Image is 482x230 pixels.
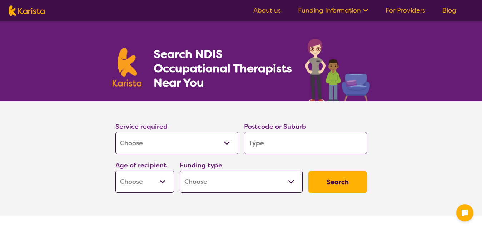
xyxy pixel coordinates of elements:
[115,122,168,131] label: Service required
[115,161,167,170] label: Age of recipient
[253,6,281,15] a: About us
[113,48,142,87] img: Karista logo
[154,47,293,90] h1: Search NDIS Occupational Therapists Near You
[442,6,456,15] a: Blog
[244,132,367,154] input: Type
[305,39,370,101] img: occupational-therapy
[386,6,425,15] a: For Providers
[298,6,368,15] a: Funding Information
[180,161,222,170] label: Funding type
[244,122,306,131] label: Postcode or Suburb
[9,5,45,16] img: Karista logo
[308,171,367,193] button: Search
